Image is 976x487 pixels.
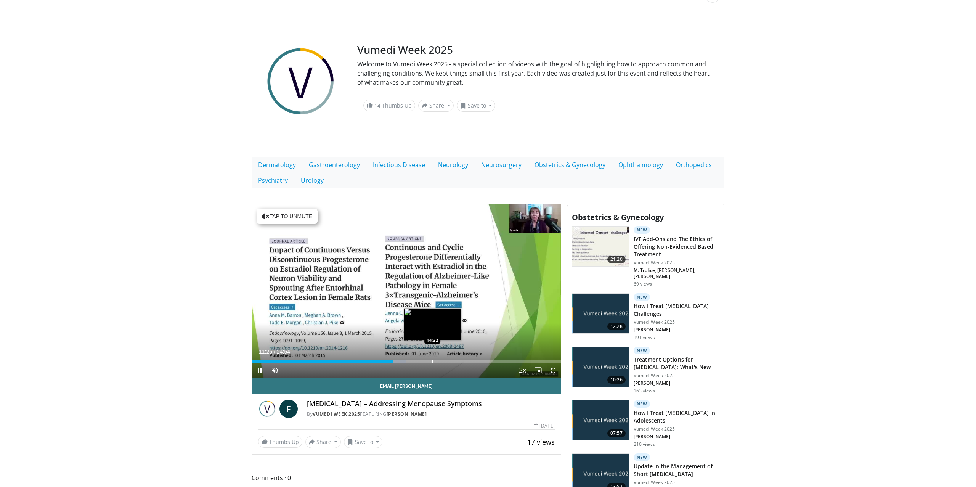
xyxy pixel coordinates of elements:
p: 210 views [634,441,655,447]
span: 24:54 [277,349,290,355]
a: Ophthalmology [612,157,669,173]
a: 12:28 New How I Treat [MEDICAL_DATA] Challenges Vumedi Week 2025 [PERSON_NAME] 191 views [572,293,719,341]
a: Gastroenterology [302,157,366,173]
h3: IVF Add-Ons and The Ethics of Offering Non-Evidenced Based Treatment [634,235,719,258]
a: Vumedi Week 2025 [313,411,360,417]
p: Vumedi Week 2025 [634,479,719,485]
p: [PERSON_NAME] [634,327,719,333]
p: Vumedi Week 2025 [634,373,719,379]
p: Vumedi Week 2025 [634,319,719,325]
h3: Vumedi Week 2025 [357,43,713,56]
span: 12:28 [607,323,626,330]
a: 10:26 New Treatment Options for [MEDICAL_DATA]: What's New Vumedi Week 2025 [PERSON_NAME] 163 views [572,347,719,394]
span: 14 [374,102,380,109]
a: Thumbs Up [258,436,302,448]
span: Obstetrics & Gynecology [572,212,664,222]
div: [DATE] [534,423,554,429]
button: Share [418,100,454,112]
a: Neurology [432,157,475,173]
div: Welcome to Vumedi Week 2025 - a special collection of videos with the goal of highlighting how to... [357,59,713,87]
button: Save to [344,436,383,448]
h3: Treatment Options for [MEDICAL_DATA]: What's New [634,356,719,371]
a: [PERSON_NAME] [387,411,427,417]
a: Infectious Disease [366,157,432,173]
p: New [634,347,650,354]
p: 191 views [634,334,655,341]
img: 1c315382-2df6-4dbd-b17f-d45f4cc0f741.png.150x105_q85_crop-smart_upscale.png [572,294,629,333]
h3: How I Treat [MEDICAL_DATA] Challenges [634,302,719,318]
a: Dermatology [252,157,302,173]
p: 69 views [634,281,652,287]
p: New [634,293,650,301]
p: 163 views [634,388,655,394]
span: 11:25 [259,349,272,355]
a: 21:20 New IVF Add-Ons and The Ethics of Offering Non-Evidenced Based Treatment Vumedi Week 2025 M... [572,226,719,287]
p: New [634,400,650,408]
a: 14 Thumbs Up [363,100,415,111]
span: Comments 0 [252,473,561,483]
div: Progress Bar [252,360,561,363]
div: By FEATURING [307,411,555,418]
span: 17 views [527,437,555,447]
h3: How I Treat [MEDICAL_DATA] in Adolescents [634,409,719,424]
a: F [279,400,298,418]
p: New [634,453,650,461]
p: [PERSON_NAME] [634,434,719,440]
button: Pause [252,363,267,378]
img: image.jpeg [404,308,461,340]
img: d7e1ba88-2d82-40d9-8547-8962d2353784.png.150x105_q85_crop-smart_upscale.png [572,400,629,440]
img: c338cd8b-7ac8-49e0-9a4f-a073ccda6eb9.150x105_q85_crop-smart_upscale.jpg [572,227,629,266]
a: Email [PERSON_NAME] [252,378,561,394]
span: / [274,349,275,355]
p: [PERSON_NAME] [634,380,719,386]
p: Vumedi Week 2025 [634,260,719,266]
button: Enable picture-in-picture mode [530,363,546,378]
a: 07:57 New How I Treat [MEDICAL_DATA] in Adolescents Vumedi Week 2025 [PERSON_NAME] 210 views [572,400,719,447]
a: Obstetrics & Gynecology [528,157,612,173]
img: 5628c046-2a8e-4755-87d8-65723b8e85b8.png.150x105_q85_crop-smart_upscale.png [572,347,629,387]
span: 21:20 [607,256,626,263]
button: Fullscreen [546,363,561,378]
a: Urology [294,172,330,188]
h4: [MEDICAL_DATA] – Addressing Menopause Symptoms [307,400,555,408]
button: Tap to unmute [257,209,318,224]
span: 07:57 [607,429,626,437]
p: Vumedi Week 2025 [634,426,719,432]
img: Vumedi Week 2025 [258,400,276,418]
a: Neurosurgery [475,157,528,173]
button: Save to [457,100,496,112]
p: M. Trolice, [PERSON_NAME], [PERSON_NAME] [634,267,719,280]
a: Psychiatry [252,172,294,188]
video-js: Video Player [252,204,561,378]
button: Playback Rate [515,363,530,378]
span: 10:26 [607,376,626,384]
button: Share [305,436,341,448]
p: New [634,226,650,234]
a: Orthopedics [669,157,718,173]
h3: Update in the Management of Short [MEDICAL_DATA] [634,463,719,478]
button: Unmute [267,363,283,378]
